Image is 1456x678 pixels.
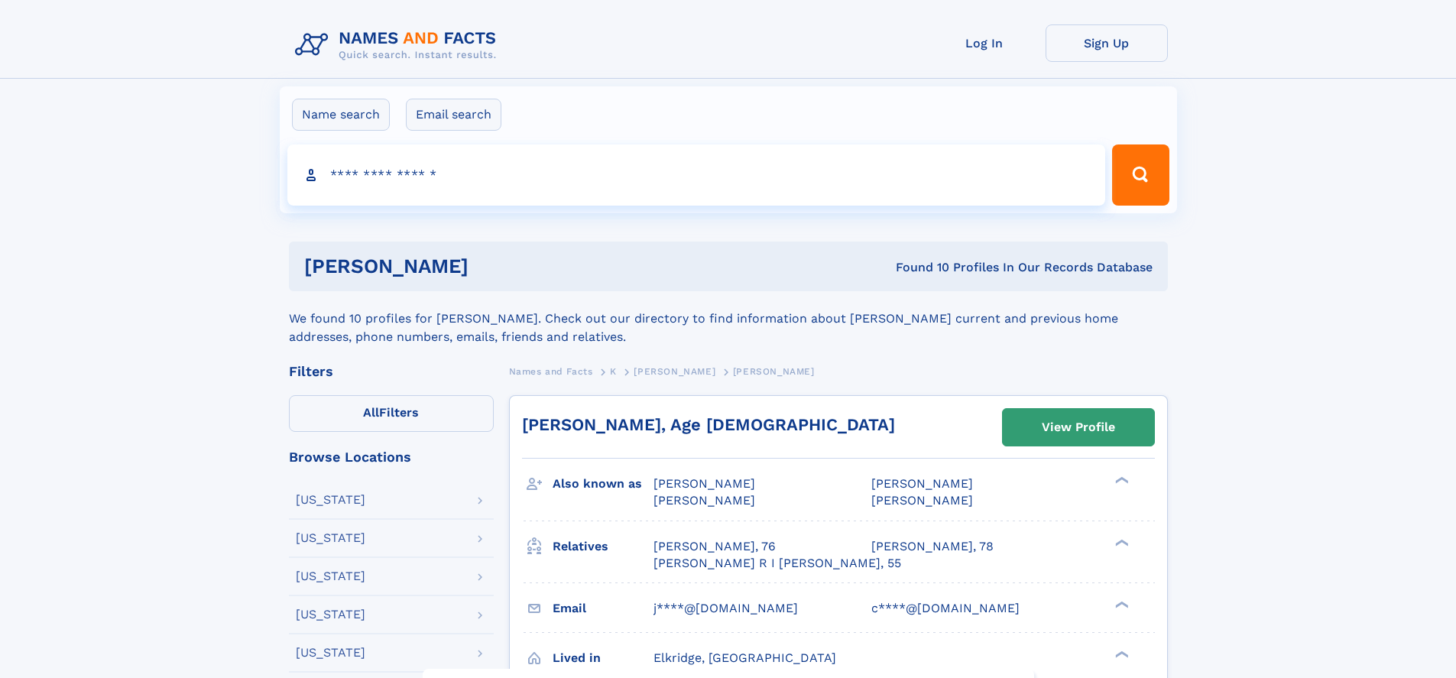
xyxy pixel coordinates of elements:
[296,494,365,506] div: [US_STATE]
[289,24,509,66] img: Logo Names and Facts
[289,291,1168,346] div: We found 10 profiles for [PERSON_NAME]. Check out our directory to find information about [PERSON...
[871,493,973,508] span: [PERSON_NAME]
[1046,24,1168,62] a: Sign Up
[553,471,653,497] h3: Also known as
[289,365,494,378] div: Filters
[289,450,494,464] div: Browse Locations
[1111,649,1130,659] div: ❯
[304,257,683,276] h1: [PERSON_NAME]
[553,645,653,671] h3: Lived in
[287,144,1106,206] input: search input
[1042,410,1115,445] div: View Profile
[682,259,1153,276] div: Found 10 Profiles In Our Records Database
[509,362,593,381] a: Names and Facts
[653,493,755,508] span: [PERSON_NAME]
[553,595,653,621] h3: Email
[1111,537,1130,547] div: ❯
[653,650,836,665] span: Elkridge, [GEOGRAPHIC_DATA]
[289,395,494,432] label: Filters
[733,366,815,377] span: [PERSON_NAME]
[1003,409,1154,446] a: View Profile
[522,415,895,434] a: [PERSON_NAME], Age [DEMOGRAPHIC_DATA]
[923,24,1046,62] a: Log In
[653,476,755,491] span: [PERSON_NAME]
[634,366,715,377] span: [PERSON_NAME]
[553,534,653,560] h3: Relatives
[292,99,390,131] label: Name search
[871,476,973,491] span: [PERSON_NAME]
[610,366,617,377] span: K
[871,538,994,555] a: [PERSON_NAME], 78
[1111,475,1130,485] div: ❯
[296,570,365,582] div: [US_STATE]
[296,608,365,621] div: [US_STATE]
[296,647,365,659] div: [US_STATE]
[653,555,901,572] a: [PERSON_NAME] R I [PERSON_NAME], 55
[406,99,501,131] label: Email search
[363,405,379,420] span: All
[610,362,617,381] a: K
[634,362,715,381] a: [PERSON_NAME]
[1111,599,1130,609] div: ❯
[296,532,365,544] div: [US_STATE]
[1112,144,1169,206] button: Search Button
[653,538,776,555] a: [PERSON_NAME], 76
